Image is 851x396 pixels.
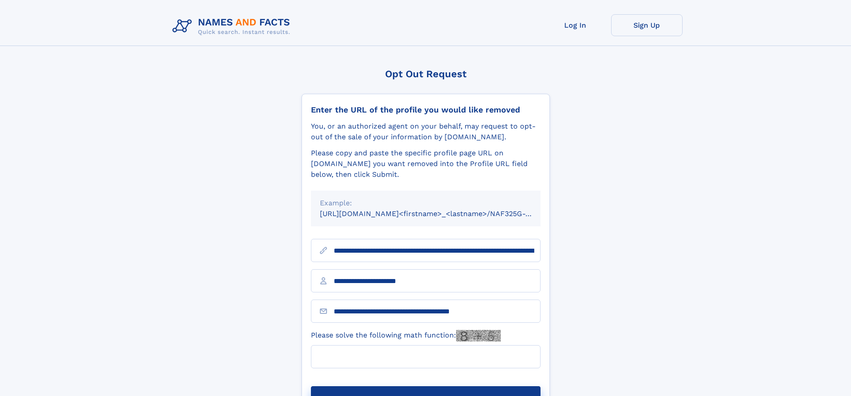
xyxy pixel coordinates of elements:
div: Opt Out Request [302,68,550,79]
img: Logo Names and Facts [169,14,298,38]
div: Please copy and paste the specific profile page URL on [DOMAIN_NAME] you want removed into the Pr... [311,148,541,180]
small: [URL][DOMAIN_NAME]<firstname>_<lastname>/NAF325G-xxxxxxxx [320,209,558,218]
div: Enter the URL of the profile you would like removed [311,105,541,115]
a: Sign Up [611,14,683,36]
label: Please solve the following math function: [311,330,501,342]
div: Example: [320,198,532,208]
div: You, or an authorized agent on your behalf, may request to opt-out of the sale of your informatio... [311,121,541,142]
a: Log In [540,14,611,36]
